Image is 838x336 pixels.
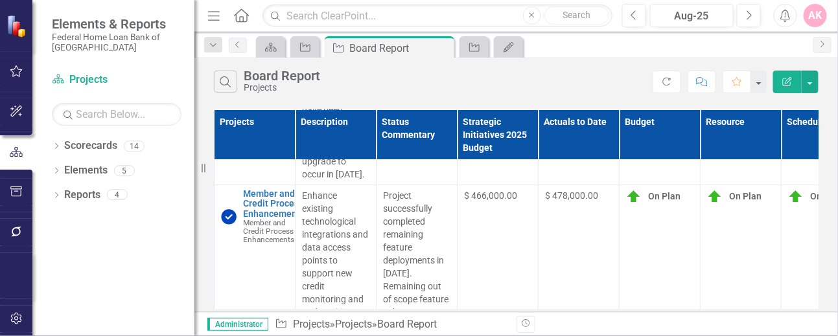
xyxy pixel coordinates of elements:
div: Aug-25 [655,8,729,24]
span: Elements & Reports [52,16,181,32]
input: Search ClearPoint... [262,5,612,27]
span: On Plan [729,191,762,201]
div: Board Report [349,40,451,56]
div: Board Report [377,318,437,330]
span: $ 478,000.00 [545,190,598,201]
span: Search [563,10,590,20]
a: Reports [64,188,100,203]
a: Scorecards [64,139,117,153]
div: 14 [124,140,145,151]
a: Projects [335,318,372,330]
input: Search Below... [52,103,181,126]
div: Board Report [244,69,320,83]
button: Search [544,6,609,25]
div: 5 [114,165,135,176]
img: ClearPoint Strategy [5,14,30,38]
span: On Plan [648,191,681,201]
img: On Plan [626,189,642,205]
img: On Plan [707,189,723,205]
span: Administrator [207,318,268,331]
a: Projects [293,318,330,330]
span: Member and Credit Process Enhancements [243,218,294,244]
div: 4 [107,190,128,201]
button: AK [804,4,827,27]
div: » » [275,317,507,332]
div: Projects [244,83,320,93]
img: On Plan [788,189,804,205]
button: Aug-25 [650,4,734,27]
span: $ 466,000.00 [464,190,517,201]
small: Federal Home Loan Bank of [GEOGRAPHIC_DATA] [52,32,181,53]
a: Elements [64,163,108,178]
a: Projects [52,73,181,87]
a: Member and Credit Process Enhancements [243,189,305,219]
img: Completed [221,209,237,225]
